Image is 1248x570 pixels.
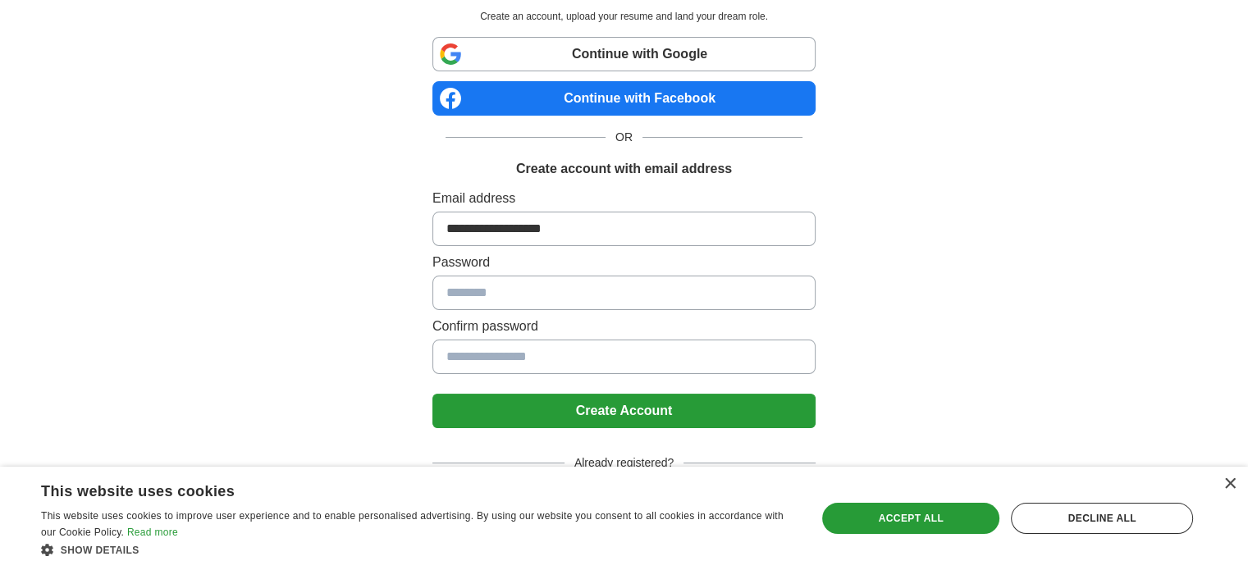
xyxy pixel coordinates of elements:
span: Already registered? [565,454,683,472]
div: Show details [41,541,793,558]
label: Password [432,253,816,272]
h1: Create account with email address [516,159,732,179]
label: Confirm password [432,317,816,336]
button: Create Account [432,394,816,428]
a: Continue with Google [432,37,816,71]
p: Create an account, upload your resume and land your dream role. [436,9,812,24]
label: Email address [432,189,816,208]
div: Accept all [822,503,999,534]
span: OR [606,129,642,146]
div: This website uses cookies [41,477,752,501]
a: Continue with Facebook [432,81,816,116]
span: Show details [61,545,139,556]
a: Read more, opens a new window [127,527,178,538]
span: This website uses cookies to improve user experience and to enable personalised advertising. By u... [41,510,784,538]
div: Close [1223,478,1236,490]
div: Decline all [1011,503,1193,534]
